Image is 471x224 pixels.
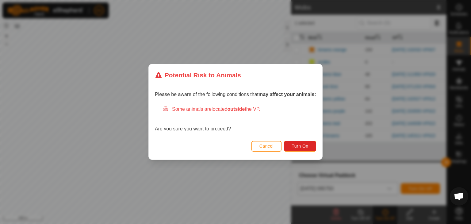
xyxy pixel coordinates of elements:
[258,92,316,97] strong: may affect your animals:
[162,106,316,113] div: Some animals are
[155,106,316,133] div: Are you sure you want to proceed?
[155,92,316,97] span: Please be aware of the following conditions that
[259,144,274,149] span: Cancel
[251,141,282,152] button: Cancel
[155,70,241,80] div: Potential Risk to Animals
[212,107,260,112] span: located the VP.
[284,141,316,152] button: Turn On
[228,107,245,112] strong: outside
[292,144,308,149] span: Turn On
[450,187,468,206] div: Open chat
